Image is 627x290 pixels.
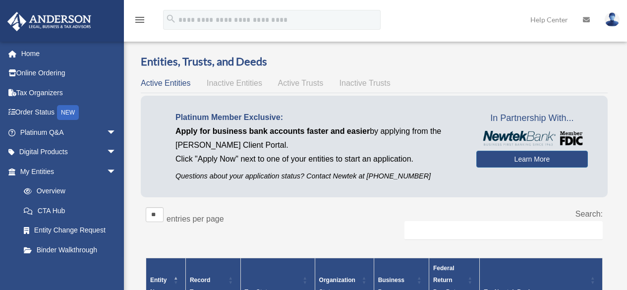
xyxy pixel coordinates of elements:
[175,124,461,152] p: by applying from the [PERSON_NAME] Client Portal.
[7,63,131,83] a: Online Ordering
[7,142,131,162] a: Digital Productsarrow_drop_down
[167,215,224,223] label: entries per page
[340,79,391,87] span: Inactive Trusts
[134,17,146,26] a: menu
[175,127,370,135] span: Apply for business bank accounts faster and easier
[7,162,126,181] a: My Entitiesarrow_drop_down
[7,122,131,142] a: Platinum Q&Aarrow_drop_down
[7,103,131,123] a: Order StatusNEW
[7,44,131,63] a: Home
[175,152,461,166] p: Click "Apply Now" next to one of your entities to start an application.
[476,111,588,126] span: In Partnership With...
[278,79,324,87] span: Active Trusts
[107,122,126,143] span: arrow_drop_down
[14,181,121,201] a: Overview
[134,14,146,26] i: menu
[4,12,94,31] img: Anderson Advisors Platinum Portal
[207,79,262,87] span: Inactive Entities
[166,13,176,24] i: search
[141,54,608,69] h3: Entities, Trusts, and Deeds
[107,162,126,182] span: arrow_drop_down
[57,105,79,120] div: NEW
[575,210,603,218] label: Search:
[605,12,620,27] img: User Pic
[14,240,126,260] a: Binder Walkthrough
[141,79,190,87] span: Active Entities
[107,142,126,163] span: arrow_drop_down
[7,83,131,103] a: Tax Organizers
[481,131,583,146] img: NewtekBankLogoSM.png
[14,201,126,221] a: CTA Hub
[476,151,588,168] a: Learn More
[175,111,461,124] p: Platinum Member Exclusive:
[175,170,461,182] p: Questions about your application status? Contact Newtek at [PHONE_NUMBER]
[14,221,126,240] a: Entity Change Request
